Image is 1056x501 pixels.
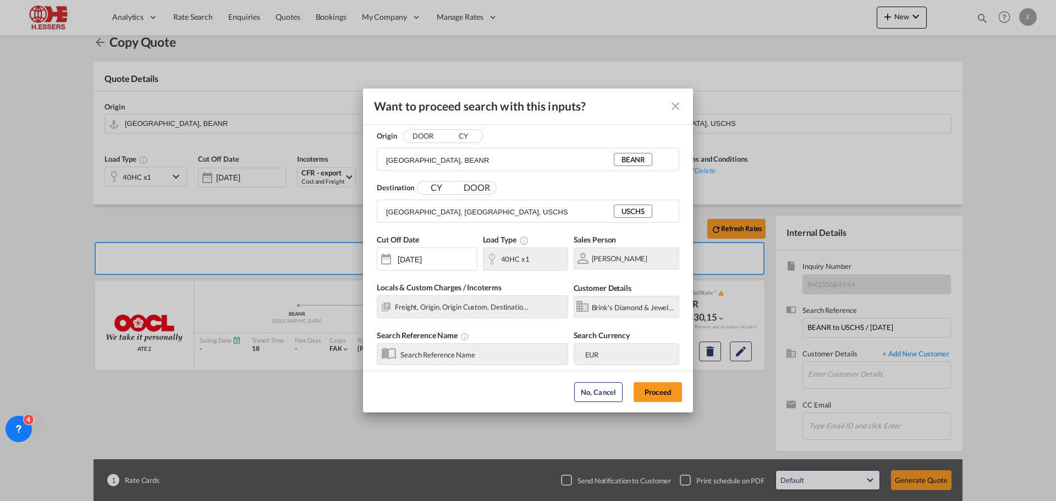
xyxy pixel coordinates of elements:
[460,332,469,341] md-icon: Your search will be saved by the below given name
[574,331,630,340] span: Search Currency
[378,152,614,169] input: Search by Port
[377,331,469,340] span: Search Reference Name
[377,200,679,222] md-input-container: Charleston, SC, USCHS
[574,283,631,293] span: Customer Details
[417,181,456,194] button: CY
[458,181,496,194] button: DOOR
[377,235,419,244] span: Cut Off Date
[404,130,442,142] button: DOOR
[377,148,679,170] md-input-container: Antwerp, BEANR
[574,234,680,271] div: Finola Koumans
[519,235,529,245] md-icon: icon-information-outline
[363,89,693,412] md-dialog: Want to proceed ...
[574,341,680,365] div: EUR
[377,247,477,271] div: 03 Sep 2025
[483,234,574,271] div: 40HC x1
[378,204,614,221] input: Search by Port
[483,235,529,244] span: Load Type
[377,295,568,318] md-input-container: Freight Origin Origin Custom Destination Factory Stuffing
[574,382,623,402] button: No, Cancel
[377,182,414,193] span: Destination
[664,95,686,117] button: Close dialog
[377,130,397,141] span: Origin
[614,205,652,218] div: USCHS
[398,255,467,267] input: Select a Date
[444,130,482,142] button: CY
[669,100,682,113] md-icon: Close dialog
[614,153,652,166] div: BEANR
[634,382,682,402] button: Proceed
[377,283,502,292] span: Locals & Custom Charges / Incoterms
[574,235,617,244] span: Sales Person
[374,99,586,113] div: Want to proceed search with this inputs?
[574,282,680,318] div: Brink's Diamond & Jewelry Services bv , Jan Huybrechts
